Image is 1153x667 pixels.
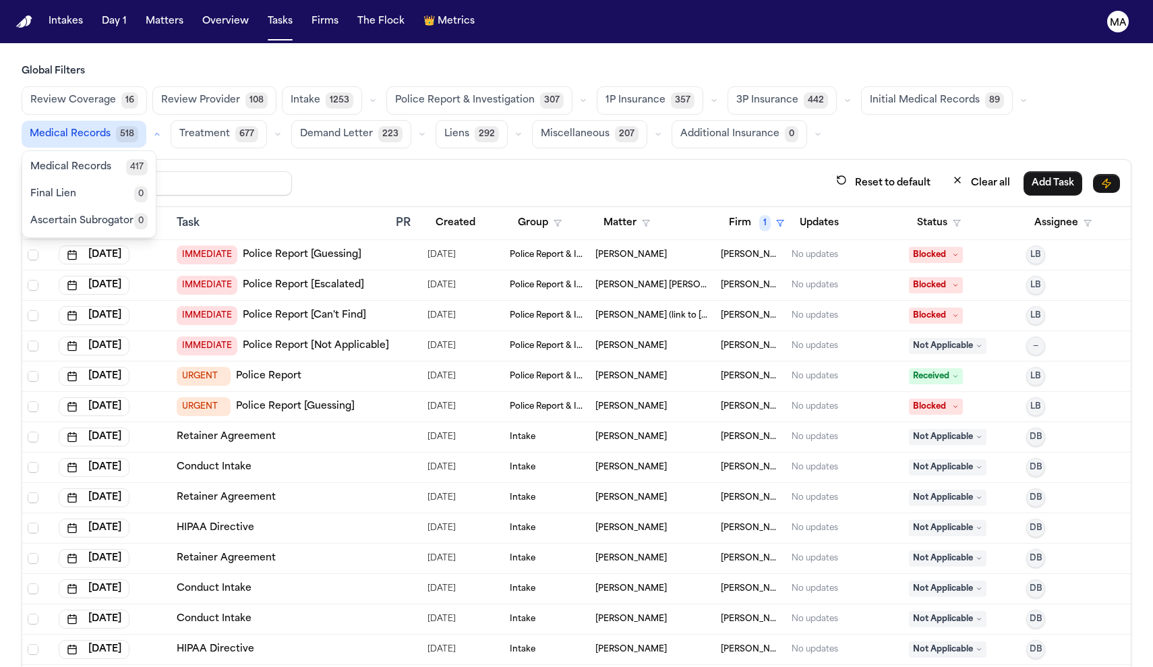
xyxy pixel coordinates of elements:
span: Treatment [179,127,230,141]
button: Demand Letter223 [291,120,411,148]
button: Ascertain Subrogator0 [22,208,156,235]
span: 357 [671,92,694,109]
span: Liens [444,127,469,141]
span: 307 [540,92,564,109]
span: 0 [134,186,148,202]
span: 292 [475,126,499,142]
span: Additional Insurance [680,127,779,141]
button: Liens292 [436,120,508,148]
button: Firms [306,9,344,34]
span: 3P Insurance [736,94,798,107]
span: Demand Letter [300,127,373,141]
button: Overview [197,9,254,34]
span: Initial Medical Records [870,94,980,107]
span: 0 [785,126,798,142]
span: 223 [378,126,403,142]
span: Intake [291,94,320,107]
button: Clear all [944,171,1018,196]
button: Day 1 [96,9,132,34]
button: Medical Records518 [22,121,146,148]
span: Final Lien [30,187,76,201]
button: Medical Records417 [22,154,156,181]
span: 677 [235,126,258,142]
button: Intakes [43,9,88,34]
button: 3P Insurance442 [728,86,837,115]
span: 0 [134,213,148,229]
span: 442 [804,92,828,109]
span: 108 [245,92,268,109]
span: Review Coverage [30,94,116,107]
button: Additional Insurance0 [672,120,807,148]
span: 417 [126,159,148,175]
span: 518 [116,126,138,142]
button: Miscellaneous207 [532,120,647,148]
span: Police Report & Investigation [395,94,535,107]
span: Review Provider [161,94,240,107]
span: Ascertain Subrogator [30,214,134,228]
span: 207 [615,126,639,142]
button: Immediate Task [1093,174,1120,193]
img: Finch Logo [16,16,32,28]
a: Home [16,16,32,28]
span: Medical Records [30,127,111,141]
button: Intake1253 [282,86,362,115]
span: 16 [121,92,138,109]
button: Reset to default [828,171,939,196]
button: Final Lien0 [22,181,156,208]
span: 89 [985,92,1004,109]
button: Add Task [1024,171,1082,196]
button: Matters [140,9,189,34]
button: Tasks [262,9,298,34]
button: 1P Insurance357 [597,86,703,115]
button: Treatment677 [171,120,267,148]
button: Initial Medical Records89 [861,86,1013,115]
button: Review Coverage16 [22,86,147,115]
h3: Global Filters [22,65,1131,78]
button: Review Provider108 [152,86,276,115]
span: Medical Records [30,161,111,174]
span: Miscellaneous [541,127,610,141]
span: 1253 [326,92,353,109]
button: The Flock [352,9,410,34]
span: 1P Insurance [605,94,666,107]
button: crownMetrics [418,9,480,34]
button: Police Report & Investigation307 [386,86,572,115]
